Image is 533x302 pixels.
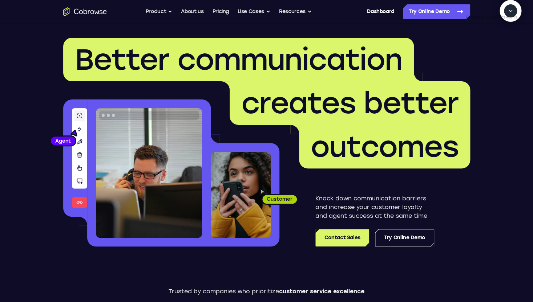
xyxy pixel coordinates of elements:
a: Go to the home page [63,7,107,16]
a: Dashboard [367,4,394,19]
a: Try Online Demo [403,4,470,19]
img: A customer support agent talking on the phone [96,108,202,238]
button: Resources [279,4,312,19]
a: Try Online Demo [375,229,434,246]
a: Pricing [212,4,229,19]
span: outcomes [311,129,459,164]
button: Product [146,4,173,19]
span: creates better [241,86,459,121]
img: A customer holding their phone [211,152,271,238]
span: customer service excellence [279,288,364,295]
span: Better communication [75,42,402,77]
a: Contact Sales [315,229,369,246]
p: Knock down communication barriers and increase your customer loyalty and agent success at the sam... [315,194,434,220]
a: About us [181,4,203,19]
button: Use Cases [238,4,270,19]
